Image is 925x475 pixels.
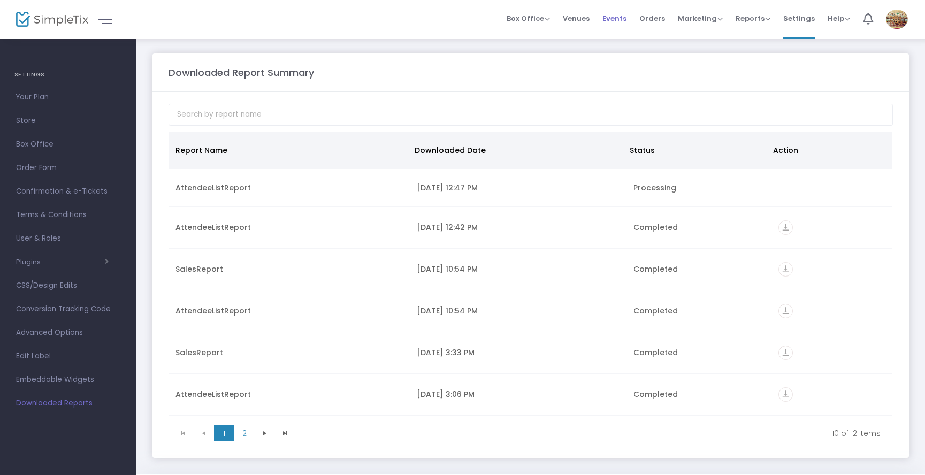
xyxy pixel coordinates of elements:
[408,132,623,169] th: Downloaded Date
[417,182,621,193] div: 8/15/2025 12:47 PM
[16,90,120,104] span: Your Plan
[778,387,793,402] i: vertical_align_bottom
[16,326,120,340] span: Advanced Options
[778,387,886,402] div: https://go.SimpleTix.com/sn923
[16,232,120,246] span: User & Roles
[417,264,621,274] div: 7/26/2025 10:54 PM
[175,389,404,400] div: AttendeeListReport
[639,5,665,32] span: Orders
[602,5,626,32] span: Events
[417,347,621,358] div: 7/26/2025 3:33 PM
[169,132,892,420] div: Data table
[778,262,793,277] i: vertical_align_bottom
[175,222,404,233] div: AttendeeListReport
[175,347,404,358] div: SalesReport
[828,13,850,24] span: Help
[281,429,289,438] span: Go to the last page
[175,264,404,274] div: SalesReport
[778,265,793,276] a: vertical_align_bottom
[214,425,234,441] span: Page 1
[633,182,765,193] div: Processing
[16,279,120,293] span: CSS/Design Edits
[633,222,765,233] div: Completed
[16,258,109,266] button: Plugins
[16,302,120,316] span: Conversion Tracking Code
[261,429,269,438] span: Go to the next page
[16,114,120,128] span: Store
[16,137,120,151] span: Box Office
[633,347,765,358] div: Completed
[678,13,723,24] span: Marketing
[778,262,886,277] div: https://go.SimpleTix.com/0e2x0
[175,182,404,193] div: AttendeeListReport
[778,390,793,401] a: vertical_align_bottom
[778,304,793,318] i: vertical_align_bottom
[778,346,886,360] div: https://go.SimpleTix.com/ewxow
[417,305,621,316] div: 7/26/2025 10:54 PM
[736,13,770,24] span: Reports
[563,5,590,32] span: Venues
[169,65,314,80] m-panel-title: Downloaded Report Summary
[255,425,275,441] span: Go to the next page
[16,161,120,175] span: Order Form
[417,389,621,400] div: 7/26/2025 3:06 PM
[778,346,793,360] i: vertical_align_bottom
[633,389,765,400] div: Completed
[234,425,255,441] span: Page 2
[14,64,122,86] h4: SETTINGS
[169,104,893,126] input: Search by report name
[633,305,765,316] div: Completed
[417,222,621,233] div: 8/15/2025 12:42 PM
[633,264,765,274] div: Completed
[275,425,295,441] span: Go to the last page
[303,428,881,439] kendo-pager-info: 1 - 10 of 12 items
[778,224,793,234] a: vertical_align_bottom
[507,13,550,24] span: Box Office
[778,220,886,235] div: https://go.SimpleTix.com/z1daa
[16,185,120,198] span: Confirmation & e-Tickets
[783,5,815,32] span: Settings
[778,307,793,318] a: vertical_align_bottom
[16,208,120,222] span: Terms & Conditions
[16,349,120,363] span: Edit Label
[778,349,793,359] a: vertical_align_bottom
[169,132,408,169] th: Report Name
[778,220,793,235] i: vertical_align_bottom
[16,373,120,387] span: Embeddable Widgets
[623,132,767,169] th: Status
[175,305,404,316] div: AttendeeListReport
[778,304,886,318] div: https://go.SimpleTix.com/srfsp
[16,396,120,410] span: Downloaded Reports
[767,132,886,169] th: Action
